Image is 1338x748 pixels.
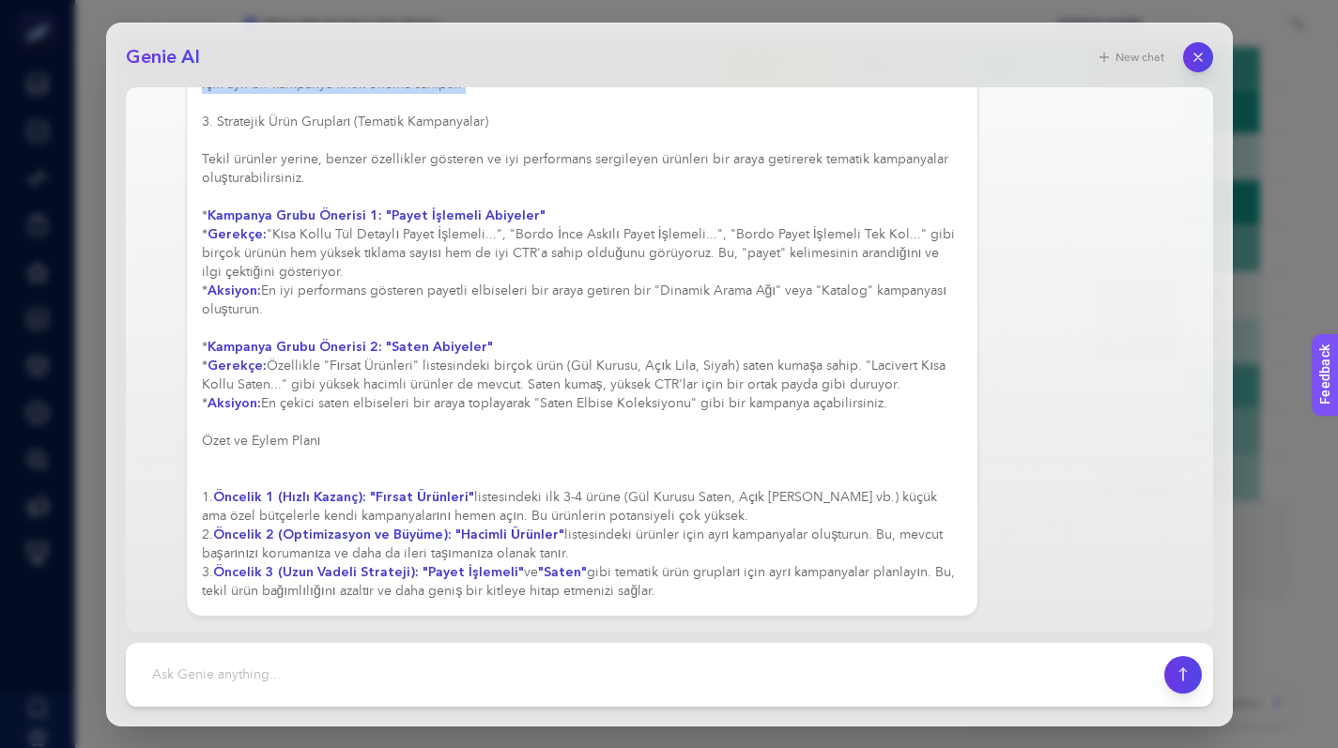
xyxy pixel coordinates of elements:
[1085,44,1176,70] button: New chat
[538,563,587,581] strong: "Saten"
[208,338,493,356] strong: Kampanya Grubu Önerisi 2: "Saten Abiyeler"
[208,394,261,412] strong: Aksiyon:
[213,526,452,543] strong: Öncelik 2 (Optimizasyon ve Büyüme):
[423,563,524,581] strong: "Payet İşlemeli"
[11,6,71,21] span: Feedback
[370,488,474,506] strong: "Fırsat Ürünleri"
[208,357,267,374] strong: Gerekçe:
[202,432,963,450] h3: Özet ve Eylem Planı
[455,526,564,543] strong: "Hacimli Ürünler"
[208,225,267,243] strong: Gerekçe:
[202,113,963,131] h4: 3. Stratejik Ürün Grupları (Tematik Kampanyalar)
[208,282,261,299] strong: Aksiyon:
[208,206,546,224] strong: Kampanya Grubu Önerisi 1: "Payet İşlemeli Abiyeler"
[126,44,200,70] h2: Genie AI
[213,488,366,506] strong: Öncelik 1 (Hızlı Kazanç):
[213,563,419,581] strong: Öncelik 3 (Uzun Vadeli Strateji):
